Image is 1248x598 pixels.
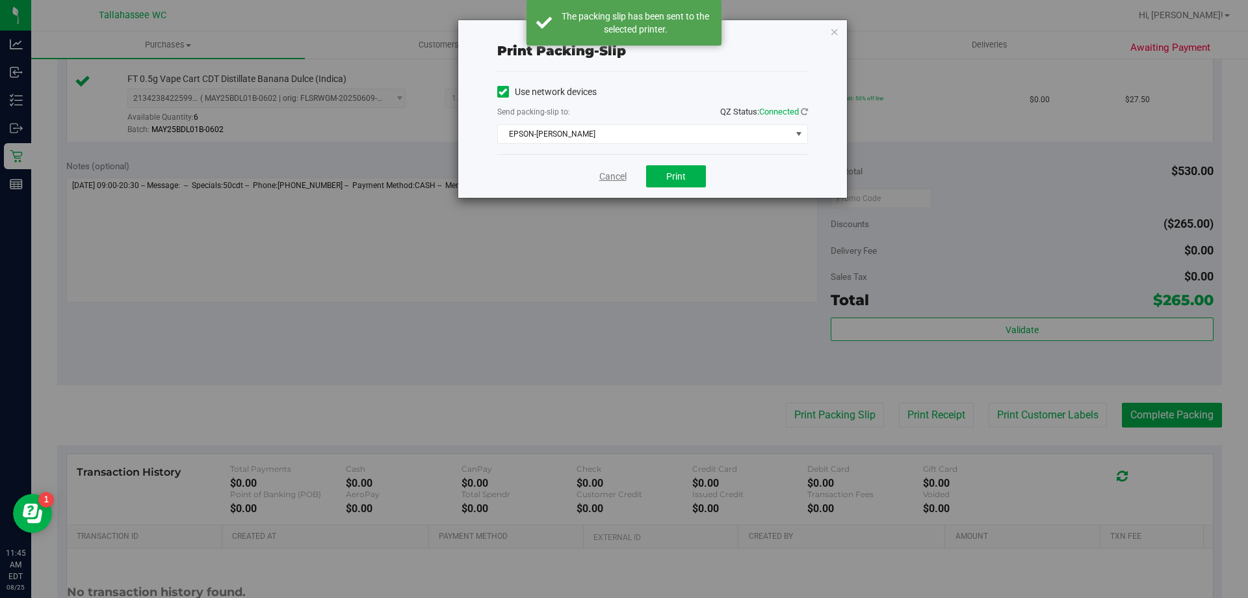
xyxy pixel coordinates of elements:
[38,492,54,508] iframe: Resource center unread badge
[599,170,627,183] a: Cancel
[13,494,52,533] iframe: Resource center
[720,107,808,116] span: QZ Status:
[759,107,799,116] span: Connected
[790,125,807,143] span: select
[666,171,686,182] span: Print
[497,43,626,59] span: Print packing-slip
[559,10,712,36] div: The packing slip has been sent to the selected printer.
[497,106,570,118] label: Send packing-slip to:
[646,165,706,187] button: Print
[498,125,791,143] span: EPSON-[PERSON_NAME]
[497,85,597,99] label: Use network devices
